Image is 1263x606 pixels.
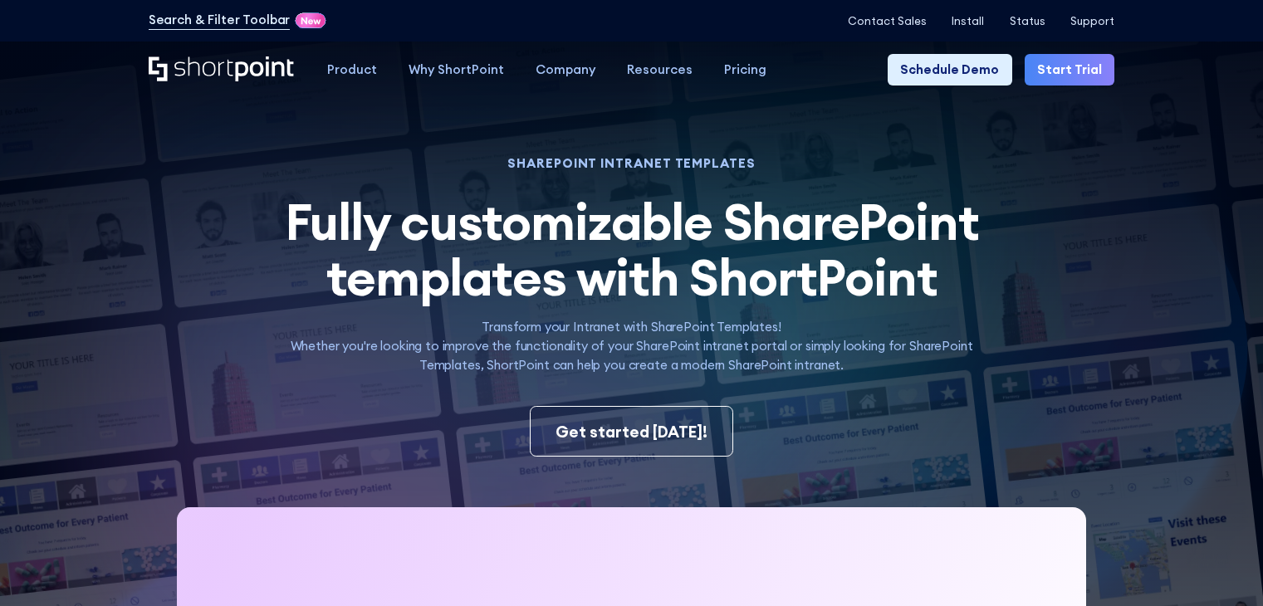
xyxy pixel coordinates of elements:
[724,61,766,80] div: Pricing
[285,189,979,309] span: Fully customizable SharePoint templates with ShortPoint
[1010,15,1045,27] a: Status
[848,15,927,27] a: Contact Sales
[952,15,984,27] a: Install
[262,158,1001,169] h1: SHAREPOINT INTRANET TEMPLATES
[627,61,693,80] div: Resources
[888,54,1011,86] a: Schedule Demo
[708,54,782,86] a: Pricing
[149,11,291,30] a: Search & Filter Toolbar
[611,54,708,86] a: Resources
[409,61,504,80] div: Why ShortPoint
[520,54,611,86] a: Company
[556,420,707,444] div: Get started [DATE]!
[311,54,393,86] a: Product
[262,318,1001,374] p: Transform your Intranet with SharePoint Templates! Whether you're looking to improve the function...
[1180,526,1263,606] iframe: Chat Widget
[149,56,296,84] a: Home
[1070,15,1114,27] a: Support
[1025,54,1114,86] a: Start Trial
[530,406,734,457] a: Get started [DATE]!
[393,54,520,86] a: Why ShortPoint
[327,61,377,80] div: Product
[536,61,595,80] div: Company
